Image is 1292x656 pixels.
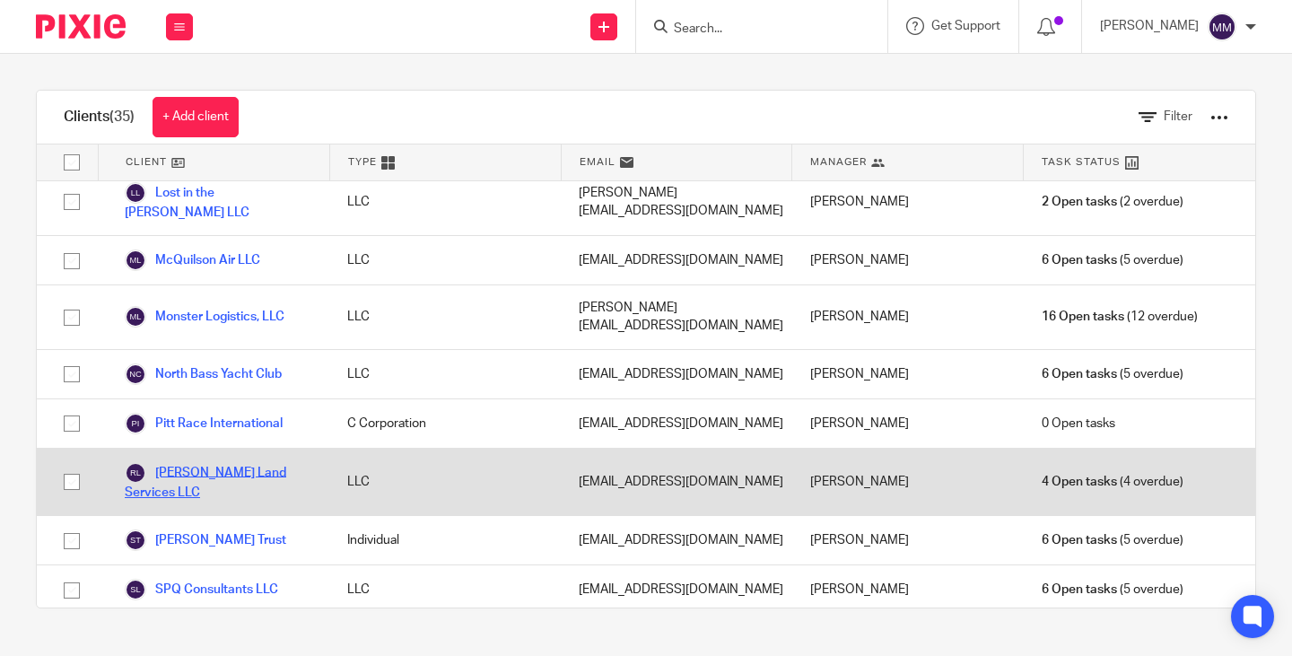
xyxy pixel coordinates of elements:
[810,154,867,170] span: Manager
[329,285,561,349] div: LLC
[1042,473,1183,491] span: (4 overdue)
[1042,473,1117,491] span: 4 Open tasks
[1042,365,1183,383] span: (5 overdue)
[126,154,167,170] span: Client
[561,285,792,349] div: [PERSON_NAME][EMAIL_ADDRESS][DOMAIN_NAME]
[561,565,792,614] div: [EMAIL_ADDRESS][DOMAIN_NAME]
[125,249,146,271] img: svg%3E
[1042,581,1117,599] span: 6 Open tasks
[792,285,1024,349] div: [PERSON_NAME]
[329,565,561,614] div: LLC
[125,306,146,328] img: svg%3E
[348,154,377,170] span: Type
[561,516,792,564] div: [EMAIL_ADDRESS][DOMAIN_NAME]
[109,109,135,124] span: (35)
[561,350,792,398] div: [EMAIL_ADDRESS][DOMAIN_NAME]
[561,399,792,448] div: [EMAIL_ADDRESS][DOMAIN_NAME]
[792,236,1024,284] div: [PERSON_NAME]
[329,399,561,448] div: C Corporation
[580,154,615,170] span: Email
[672,22,834,38] input: Search
[125,462,311,502] a: [PERSON_NAME] Land Services LLC
[64,108,135,127] h1: Clients
[792,565,1024,614] div: [PERSON_NAME]
[329,516,561,564] div: Individual
[125,249,260,271] a: McQuilson Air LLC
[125,579,278,600] a: SPQ Consultants LLC
[792,516,1024,564] div: [PERSON_NAME]
[561,449,792,515] div: [EMAIL_ADDRESS][DOMAIN_NAME]
[1042,415,1115,433] span: 0 Open tasks
[125,182,311,222] a: Lost in the [PERSON_NAME] LLC
[561,236,792,284] div: [EMAIL_ADDRESS][DOMAIN_NAME]
[329,236,561,284] div: LLC
[329,350,561,398] div: LLC
[125,306,284,328] a: Monster Logistics, LLC
[792,169,1024,235] div: [PERSON_NAME]
[1042,531,1117,549] span: 6 Open tasks
[125,579,146,600] img: svg%3E
[561,169,792,235] div: [PERSON_NAME][EMAIL_ADDRESS][DOMAIN_NAME]
[125,413,146,434] img: svg%3E
[1042,365,1117,383] span: 6 Open tasks
[125,182,146,204] img: svg%3E
[125,529,146,551] img: svg%3E
[1042,531,1183,549] span: (5 overdue)
[125,462,146,484] img: svg%3E
[153,97,239,137] a: + Add client
[792,449,1024,515] div: [PERSON_NAME]
[329,169,561,235] div: LLC
[125,413,283,434] a: Pitt Race International
[125,529,286,551] a: [PERSON_NAME] Trust
[792,399,1024,448] div: [PERSON_NAME]
[125,363,146,385] img: svg%3E
[329,449,561,515] div: LLC
[1042,581,1183,599] span: (5 overdue)
[36,14,126,39] img: Pixie
[55,145,89,179] input: Select all
[792,350,1024,398] div: [PERSON_NAME]
[125,363,282,385] a: North Bass Yacht Club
